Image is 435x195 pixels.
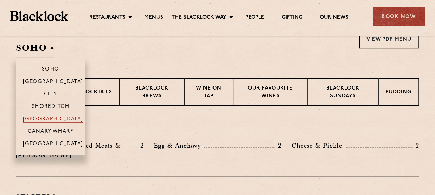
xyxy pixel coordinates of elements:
p: City [44,91,57,98]
h3: Pre Chop Bites [16,123,419,132]
a: Restaurants [89,14,125,22]
a: Menus [144,14,163,22]
p: Cocktails [81,89,112,97]
p: [GEOGRAPHIC_DATA] [23,141,83,148]
a: Gifting [281,14,302,22]
p: Shoreditch [32,104,70,111]
div: Book Now [373,7,425,26]
img: BL_Textured_Logo-footer-cropped.svg [10,11,68,21]
p: 2 [274,141,281,150]
p: Our favourite wines [240,85,300,101]
p: Wine on Tap [192,85,226,101]
a: View PDF Menu [359,29,419,48]
a: People [245,14,264,22]
p: Canary Wharf [28,129,73,136]
p: 2 [412,141,419,150]
a: Our News [320,14,348,22]
p: Blacklock Brews [127,85,177,101]
p: Egg & Anchovy [154,141,204,150]
p: 2 [136,141,143,150]
p: Pudding [386,89,411,97]
p: Blacklock Sundays [315,85,371,101]
p: Cheese & Pickle [292,141,346,150]
a: The Blacklock Way [172,14,226,22]
p: [GEOGRAPHIC_DATA] [23,79,83,86]
p: [GEOGRAPHIC_DATA] [23,116,83,123]
p: Soho [42,66,60,73]
h2: SOHO [16,42,54,57]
